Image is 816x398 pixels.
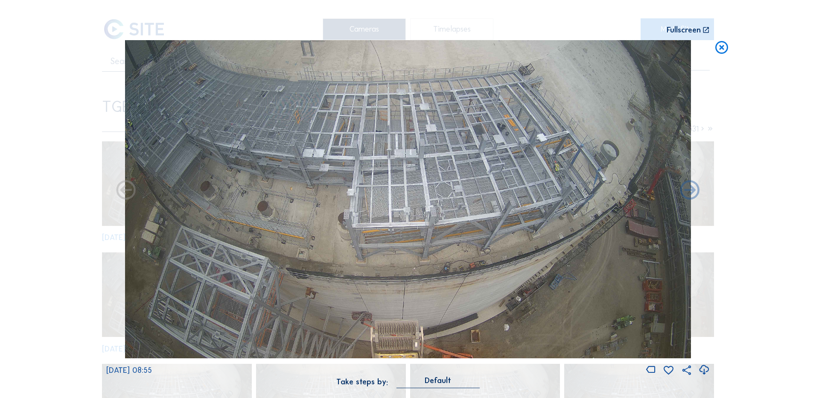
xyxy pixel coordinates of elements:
div: Fullscreen [667,26,701,34]
i: Back [678,179,702,203]
div: Take steps by: [336,378,388,386]
div: Default [396,377,480,388]
span: [DATE] 08:55 [106,366,152,375]
img: Image [125,40,691,359]
div: Default [425,377,451,384]
i: Forward [114,179,138,203]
